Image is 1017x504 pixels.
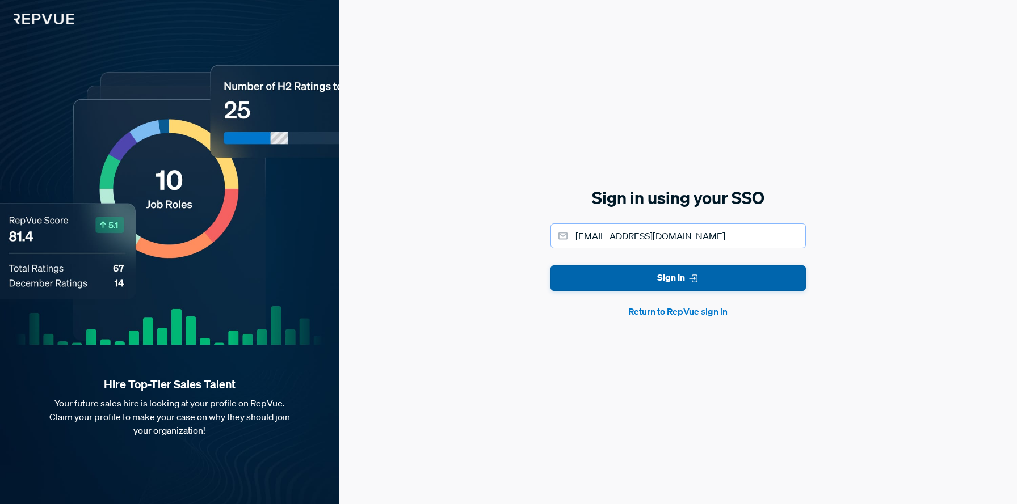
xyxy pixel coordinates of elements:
[18,396,321,437] p: Your future sales hire is looking at your profile on RepVue. Claim your profile to make your case...
[18,377,321,392] strong: Hire Top-Tier Sales Talent
[550,186,806,210] h5: Sign in using your SSO
[550,304,806,318] button: Return to RepVue sign in
[550,265,806,291] button: Sign In
[550,223,806,248] input: Email address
